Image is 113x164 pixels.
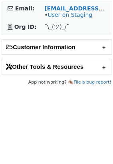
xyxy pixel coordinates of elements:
[44,12,92,18] span: •
[2,59,111,74] h2: Other Tools & Resources
[2,78,111,86] footer: App not working? 🪳
[48,12,92,18] a: User on Staging
[44,24,69,30] span: ¯\_(ツ)_/¯
[14,24,37,30] strong: Org ID:
[2,40,111,54] h2: Customer Information
[15,5,35,12] strong: Email:
[73,80,111,85] a: File a bug report!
